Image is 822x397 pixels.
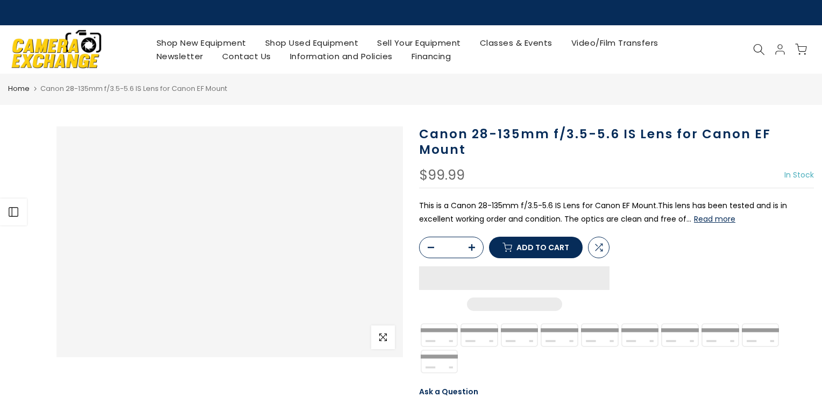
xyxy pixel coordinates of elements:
[740,322,781,348] img: shopify pay
[8,83,30,94] a: Home
[470,36,562,49] a: Classes & Events
[540,322,580,348] img: apple pay
[459,322,500,348] img: amazon payments
[580,322,620,348] img: discover
[402,49,460,63] a: Financing
[700,322,741,348] img: paypal
[516,244,569,251] span: Add to cart
[694,214,735,224] button: Read more
[419,199,814,226] p: This is a Canon 28-135mm f/3.5-5.6 IS Lens for Canon EF Mount.This lens has been tested and is in...
[562,36,668,49] a: Video/Film Transfers
[784,169,814,180] span: In Stock
[499,322,540,348] img: american express
[419,348,459,374] img: visa
[147,49,212,63] a: Newsletter
[419,386,478,397] a: Ask a Question
[660,322,700,348] img: master
[419,322,459,348] img: synchrony
[212,49,280,63] a: Contact Us
[419,168,465,182] div: $99.99
[419,126,814,158] h1: Canon 28-135mm f/3.5-5.6 IS Lens for Canon EF Mount
[368,36,471,49] a: Sell Your Equipment
[40,83,227,94] span: Canon 28-135mm f/3.5-5.6 IS Lens for Canon EF Mount
[256,36,368,49] a: Shop Used Equipment
[620,322,660,348] img: google pay
[489,237,583,258] button: Add to cart
[147,36,256,49] a: Shop New Equipment
[280,49,402,63] a: Information and Policies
